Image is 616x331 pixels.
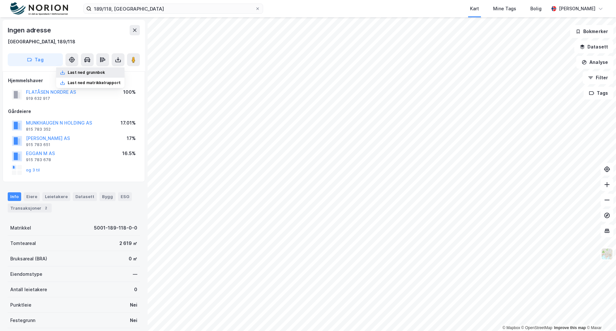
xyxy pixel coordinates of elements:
[10,286,47,293] div: Antall leietakere
[122,150,136,157] div: 16.5%
[584,300,616,331] iframe: Chat Widget
[123,88,136,96] div: 100%
[26,96,50,101] div: 919 632 917
[130,301,137,309] div: Nei
[133,270,137,278] div: —
[130,317,137,324] div: Nei
[521,326,552,330] a: OpenStreetMap
[10,255,47,263] div: Bruksareal (BRA)
[502,326,520,330] a: Mapbox
[8,108,140,115] div: Gårdeiere
[8,192,21,201] div: Info
[601,248,613,260] img: Z
[493,5,516,13] div: Mine Tags
[10,270,42,278] div: Eiendomstype
[134,286,137,293] div: 0
[8,77,140,84] div: Hjemmelshaver
[94,224,137,232] div: 5001-189-118-0-0
[68,80,121,85] div: Last ned matrikkelrapport
[26,142,50,147] div: 915 783 651
[118,192,132,201] div: ESG
[10,301,31,309] div: Punktleie
[574,40,613,53] button: Datasett
[121,119,136,127] div: 17.01%
[129,255,137,263] div: 0 ㎡
[8,204,52,213] div: Transaksjoner
[559,5,595,13] div: [PERSON_NAME]
[570,25,613,38] button: Bokmerker
[583,71,613,84] button: Filter
[26,157,51,162] div: 915 783 678
[127,135,136,142] div: 17%
[10,2,68,15] img: norion-logo.80e7a08dc31c2e691866.png
[26,127,51,132] div: 815 783 352
[24,192,40,201] div: Eiere
[119,240,137,247] div: 2 619 ㎡
[43,205,49,211] div: 2
[8,53,63,66] button: Tag
[91,4,255,13] input: Søk på adresse, matrikkel, gårdeiere, leietakere eller personer
[584,87,613,100] button: Tags
[10,224,31,232] div: Matrikkel
[8,25,52,35] div: Ingen adresse
[73,192,97,201] div: Datasett
[68,70,105,75] div: Last ned grunnbok
[99,192,116,201] div: Bygg
[470,5,479,13] div: Kart
[10,240,36,247] div: Tomteareal
[42,192,70,201] div: Leietakere
[576,56,613,69] button: Analyse
[530,5,542,13] div: Bolig
[10,317,35,324] div: Festegrunn
[554,326,586,330] a: Improve this map
[8,38,75,46] div: [GEOGRAPHIC_DATA], 189/118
